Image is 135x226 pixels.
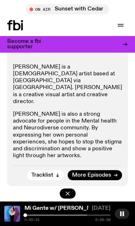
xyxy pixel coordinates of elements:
button: Tracklist [27,170,64,180]
p: [PERSON_NAME] is a [DEMOGRAPHIC_DATA] artist based at [GEOGRAPHIC_DATA] via [GEOGRAPHIC_DATA]. [P... [13,64,122,105]
span: 0:00:31 [24,218,40,222]
p: [PERSON_NAME] is also a strong advocate for people in the Mental health and Neurodiverse communit... [13,111,122,159]
button: On AirSunset with Cedar [26,4,109,14]
a: Mi Gente w/ [PERSON_NAME] [24,205,106,211]
h3: Become a fbi supporter [7,39,65,50]
span: 0:59:58 [95,218,111,222]
a: More Episodes [68,170,122,180]
span: [DATE] [92,206,111,213]
span: More Episodes [72,173,111,178]
span: Tracklist [31,173,53,178]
